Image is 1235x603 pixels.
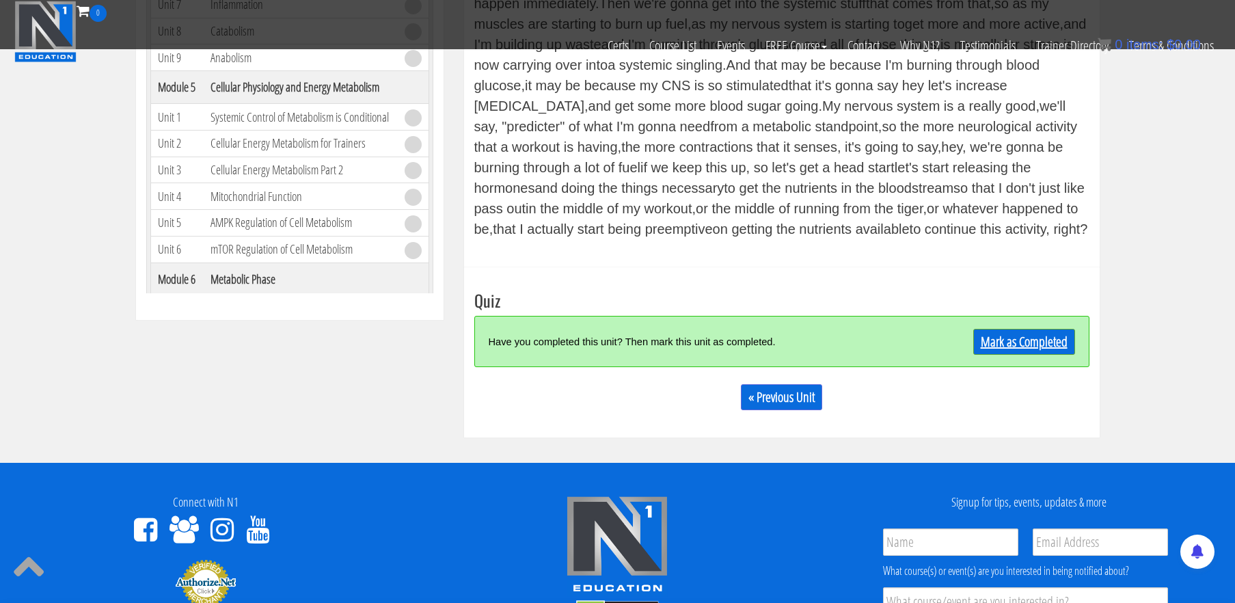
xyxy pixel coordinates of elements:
[1119,22,1224,70] a: Terms & Conditions
[566,496,668,597] img: n1-edu-logo
[474,291,1089,309] h3: Quiz
[10,496,401,509] h4: Connect with N1
[150,157,204,183] td: Unit 3
[1126,37,1163,52] span: items:
[973,329,1075,355] a: Mark as Completed
[755,22,837,70] a: FREE Course
[837,22,890,70] a: Contact
[150,263,204,295] th: Module 6
[150,210,204,237] td: Unit 5
[204,263,398,295] th: Metabolic Phase
[741,384,822,410] a: « Previous Unit
[150,130,204,157] td: Unit 2
[90,5,107,22] span: 0
[639,22,707,70] a: Course List
[150,104,204,131] td: Unit 1
[883,528,1018,556] input: Name
[489,327,921,356] div: Have you completed this unit? Then mark this unit as completed.
[707,22,755,70] a: Events
[204,210,398,237] td: AMPK Regulation of Cell Metabolism
[14,1,77,62] img: n1-education
[834,496,1225,509] h4: Signup for tips, events, updates & more
[1167,37,1174,52] span: $
[204,236,398,263] td: mTOR Regulation of Cell Metabolism
[204,130,398,157] td: Cellular Energy Metabolism for Trainers
[890,22,950,70] a: Why N1?
[950,22,1026,70] a: Testimonials
[883,563,1168,579] div: What course(s) or event(s) are you interested in being notified about?
[77,1,107,20] a: 0
[204,104,398,131] td: Systemic Control of Metabolism is Conditional
[204,183,398,210] td: Mitochondrial Function
[1115,37,1122,52] span: 0
[150,71,204,104] th: Module 5
[597,22,639,70] a: Certs
[1098,37,1201,52] a: 0 items: $0.00
[1026,22,1119,70] a: Trainer Directory
[1167,37,1201,52] bdi: 0.00
[150,236,204,263] td: Unit 6
[150,183,204,210] td: Unit 4
[1098,38,1111,51] img: icon11.png
[204,71,398,104] th: Cellular Physiology and Energy Metabolism
[204,157,398,183] td: Cellular Energy Metabolism Part 2
[1033,528,1168,556] input: Email Address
